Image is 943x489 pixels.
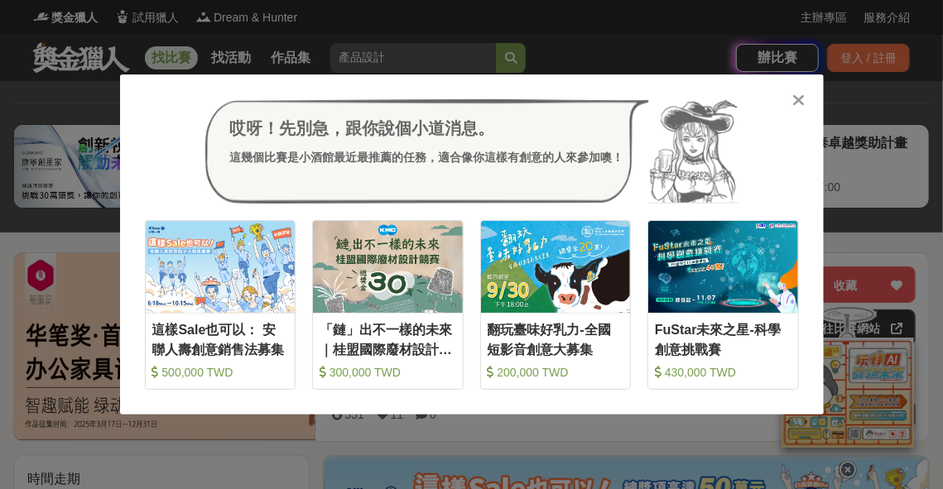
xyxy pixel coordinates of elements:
a: Cover ImageFuStar未來之星-科學創意挑戰賽 430,000 TWD [647,220,799,390]
div: 這樣Sale也可以： 安聯人壽創意銷售法募集 [152,320,289,357]
div: 翻玩臺味好乳力-全國短影音創意大募集 [488,320,624,357]
div: 300,000 TWD [320,364,456,381]
div: 這幾個比賽是小酒館最近最推薦的任務，適合像你這樣有創意的人來參加噢！ [230,149,624,166]
div: 「鏈」出不一樣的未來｜桂盟國際廢材設計競賽 [320,320,456,357]
div: 500,000 TWD [152,364,289,381]
a: Cover Image這樣Sale也可以： 安聯人壽創意銷售法募集 500,000 TWD [145,220,296,390]
img: Cover Image [481,221,631,313]
img: Cover Image [313,221,463,313]
a: Cover Image翻玩臺味好乳力-全國短影音創意大募集 200,000 TWD [480,220,632,390]
div: FuStar未來之星-科學創意挑戰賽 [655,320,791,357]
img: Cover Image [648,221,798,313]
div: 430,000 TWD [655,364,791,381]
div: 哎呀！先別急，跟你說個小道消息。 [230,116,624,141]
a: Cover Image「鏈」出不一樣的未來｜桂盟國際廢材設計競賽 300,000 TWD [312,220,464,390]
img: Avatar [649,99,739,204]
img: Cover Image [146,221,296,313]
div: 200,000 TWD [488,364,624,381]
